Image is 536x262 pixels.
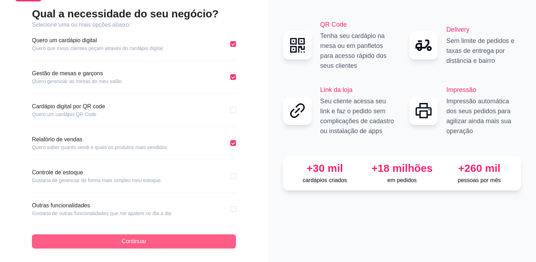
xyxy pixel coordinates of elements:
article: Quero saber quanto vendi e quais os produtos mais vendidos [32,144,167,151]
h2: QR Code [320,20,395,29]
p: Sem limite de pedidos e taxas de entrega por distância e bairro [446,36,521,66]
p: pessoas por mês [444,176,515,185]
article: Quero um cardápio QR Code [32,111,105,118]
article: Quero um cardápio digital [32,36,163,45]
article: Quero gerenciar as mesas do meu salão [32,78,122,85]
article: Gostaria de outras funcionalidades que me ajudem no dia a dia [32,210,171,217]
article: Selecione uma ou mais opções abaixo: [32,21,236,29]
div: +30 mil [289,162,361,175]
p: Impressão automática dos seus pedidos para agilizar ainda mais sua operação [446,96,521,136]
h2: Link da loja [320,85,395,95]
p: Seu cliente acessa seu link e faz o pedido sem complicações de cadastro ou instalação de apps [320,96,395,136]
article: Controle de estoque [32,168,160,177]
article: Quero que meus clientes peçam através do cardápio digital [32,45,163,52]
p: em pedidos [366,176,438,185]
article: Cardápio digital por QR code [32,102,105,111]
article: Outras funcionalidades [32,201,171,210]
article: Gestão de mesas e garçons [32,69,122,78]
p: Tenha seu cardápio na mesa ou em panfletos para acesso rápido dos seus clientes [320,31,395,71]
article: Relatório de vendas [32,135,167,144]
div: +18 milhões [366,162,438,175]
button: Continuar [32,234,236,249]
div: +260 mil [444,162,515,175]
h2: Impressão [446,85,521,95]
h2: Delivery [446,24,521,34]
h2: Qual a necessidade do seu negócio? [32,7,236,21]
article: Gostaria de gerenciar de forma mais simples meu estoque [32,177,160,184]
span: Continuar [122,237,146,246]
p: cardápios criados [289,176,361,185]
